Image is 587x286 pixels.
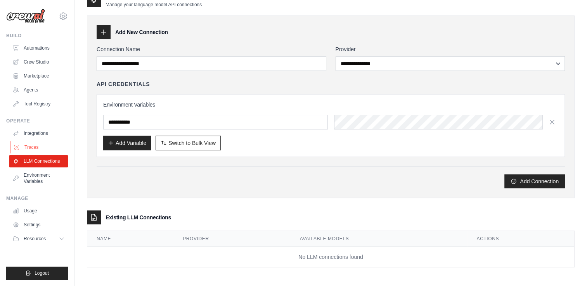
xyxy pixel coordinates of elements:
a: Crew Studio [9,56,68,68]
p: Manage your language model API connections [106,2,202,8]
span: Resources [24,236,46,242]
label: Connection Name [97,45,326,53]
button: Switch to Bulk View [156,136,221,150]
a: Settings [9,219,68,231]
button: Logout [6,267,68,280]
h4: API Credentials [97,80,150,88]
span: Switch to Bulk View [168,139,216,147]
a: Traces [10,141,69,153]
div: Build [6,33,68,39]
th: Available Models [291,231,468,247]
label: Provider [336,45,565,53]
span: Logout [35,270,49,276]
button: Resources [9,233,68,245]
td: No LLM connections found [87,247,574,267]
a: Tool Registry [9,98,68,110]
a: Agents [9,84,68,96]
img: Logo [6,9,45,24]
th: Provider [173,231,291,247]
a: Usage [9,205,68,217]
h3: Add New Connection [115,28,168,36]
a: Integrations [9,127,68,140]
a: Automations [9,42,68,54]
button: Add Connection [504,174,565,188]
h3: Existing LLM Connections [106,214,171,221]
a: Marketplace [9,70,68,82]
div: Operate [6,118,68,124]
th: Actions [467,231,574,247]
div: Manage [6,195,68,202]
h3: Environment Variables [103,101,558,109]
th: Name [87,231,173,247]
button: Add Variable [103,136,151,150]
a: LLM Connections [9,155,68,167]
a: Environment Variables [9,169,68,188]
